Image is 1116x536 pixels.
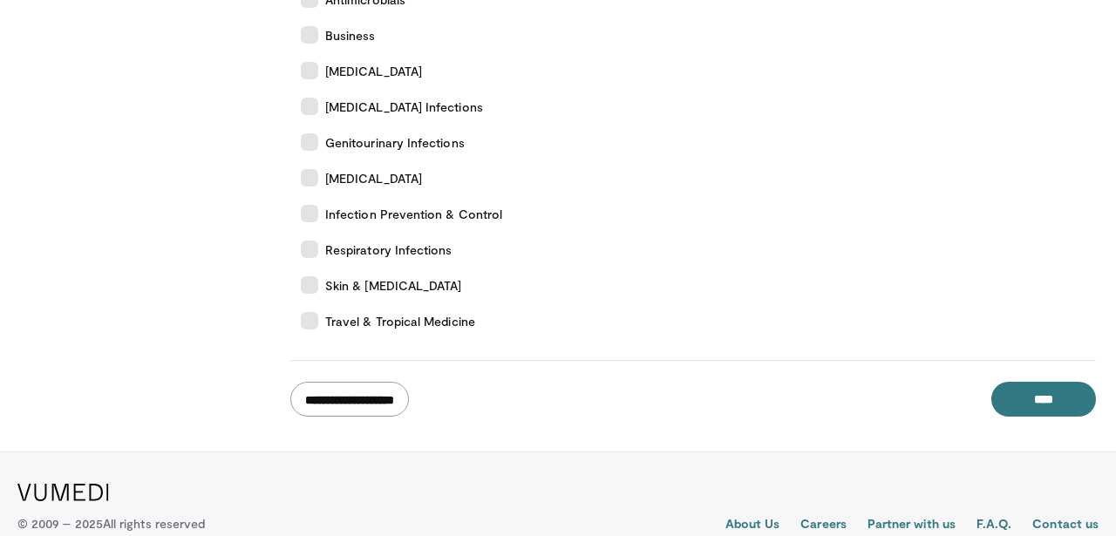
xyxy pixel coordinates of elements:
span: [MEDICAL_DATA] [325,62,422,80]
a: About Us [725,515,780,536]
a: Careers [800,515,847,536]
span: Business [325,26,376,44]
p: © 2009 – 2025 [17,515,205,533]
a: Contact us [1032,515,1099,536]
img: VuMedi Logo [17,484,109,501]
span: Skin & [MEDICAL_DATA] [325,276,461,295]
a: F.A.Q. [976,515,1011,536]
span: Respiratory Infections [325,241,453,259]
span: [MEDICAL_DATA] [325,169,422,187]
span: Genitourinary Infections [325,133,465,152]
a: Partner with us [868,515,956,536]
span: Travel & Tropical Medicine [325,312,475,330]
span: [MEDICAL_DATA] Infections [325,98,483,116]
span: Infection Prevention & Control [325,205,502,223]
span: All rights reserved [103,516,205,531]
